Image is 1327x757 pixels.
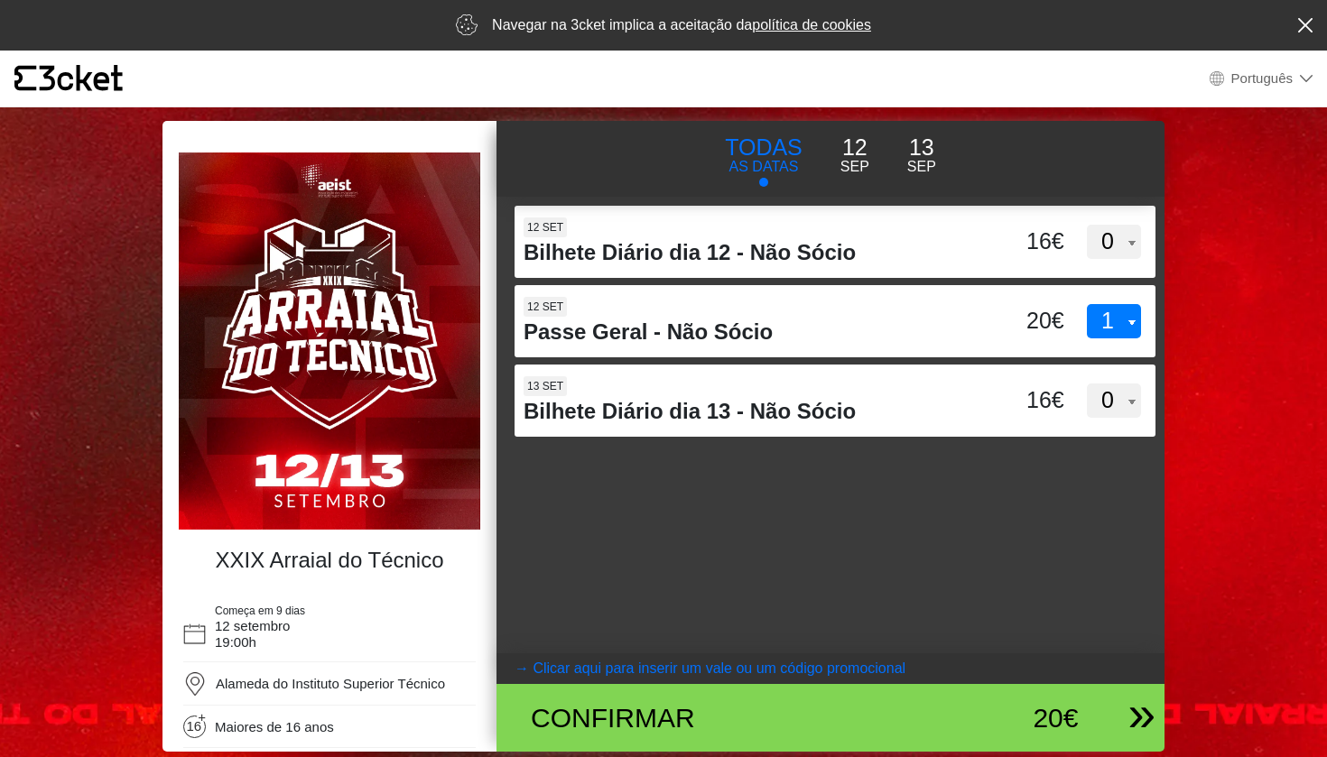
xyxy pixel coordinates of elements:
span: 13 set [524,376,567,396]
p: 13 [907,131,936,165]
p: Navegar na 3cket implica a aceitação da [492,14,871,36]
button: 13 Sep [888,130,955,179]
a: política de cookies [752,17,871,32]
span: 16 [187,718,208,739]
p: Sep [907,156,936,178]
span: 12 set [524,297,567,317]
select: 12 set Passe Geral - Não Sócio 20€ [1087,304,1141,338]
h4: Bilhete Diário dia 12 - Não Sócio [524,240,978,266]
p: AS DATAS [725,156,803,178]
p: Sep [840,156,869,178]
p: TODAS [725,131,803,165]
span: Alameda do Instituto Superior Técnico [216,676,445,691]
div: 20€ [925,697,1079,738]
arrow: → [515,658,529,679]
h4: XXIX Arraial do Técnico [188,548,471,574]
span: + [197,713,207,722]
button: Confirmar 20€ [496,684,1165,752]
img: e49d6b16d0b2489fbe161f82f243c176.webp [179,152,480,530]
h4: Bilhete Diário dia 13 - Não Sócio [524,399,978,425]
div: 16€ [978,225,1069,259]
select: 13 set Bilhete Diário dia 13 - Não Sócio 16€ [1087,383,1141,418]
coupontext: Clicar aqui para inserir um vale ou um código promocional [533,660,905,676]
button: → Clicar aqui para inserir um vale ou um código promocional [496,653,1165,684]
g: {' '} [14,66,36,91]
button: TODAS AS DATAS [706,130,821,188]
p: 12 [840,131,869,165]
div: 16€ [978,383,1069,418]
select: 12 set Bilhete Diário dia 12 - Não Sócio 16€ [1087,225,1141,259]
button: 12 Sep [821,130,888,179]
span: Começa em 9 dias [215,605,305,617]
div: 20€ [978,304,1069,338]
span: Maiores de 16 anos [215,719,334,735]
span: 12 setembro 19:00h [215,618,290,650]
span: 12 set [524,217,567,237]
div: Confirmar [517,697,925,738]
h4: Passe Geral - Não Sócio [524,319,978,346]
